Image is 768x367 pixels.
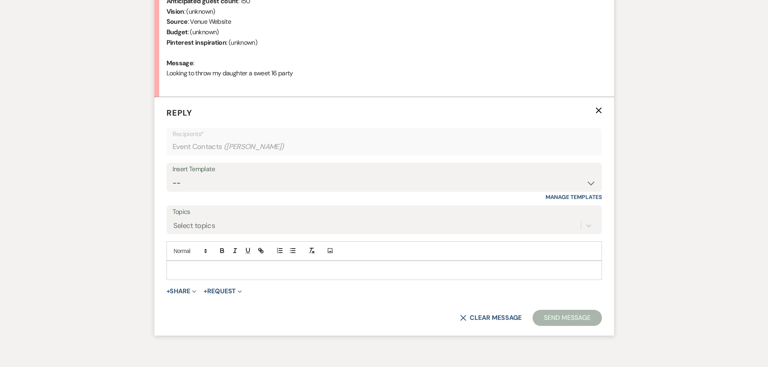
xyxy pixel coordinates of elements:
[167,288,170,294] span: +
[545,193,602,201] a: Manage Templates
[167,108,192,118] span: Reply
[173,220,215,231] div: Select topics
[204,288,207,294] span: +
[224,141,284,152] span: ( [PERSON_NAME] )
[173,164,596,175] div: Insert Template
[167,28,188,36] b: Budget
[533,310,601,326] button: Send Message
[173,139,596,155] div: Event Contacts
[173,206,596,218] label: Topics
[173,129,596,139] p: Recipients*
[167,7,184,16] b: Vision
[167,288,197,294] button: Share
[460,315,521,321] button: Clear message
[167,59,194,67] b: Message
[167,38,227,47] b: Pinterest inspiration
[167,17,188,26] b: Source
[204,288,242,294] button: Request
